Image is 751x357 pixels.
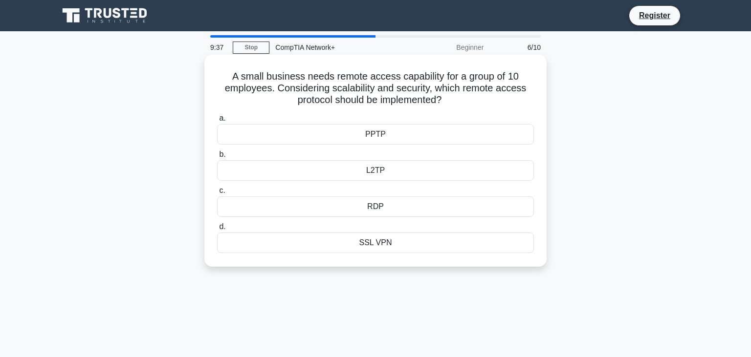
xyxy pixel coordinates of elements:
[204,38,233,57] div: 9:37
[633,9,676,21] a: Register
[217,160,534,181] div: L2TP
[217,196,534,217] div: RDP
[219,114,225,122] span: a.
[269,38,404,57] div: CompTIA Network+
[404,38,489,57] div: Beginner
[219,186,225,194] span: c.
[216,70,535,106] h5: A small business needs remote access capability for a group of 10 employees. Considering scalabil...
[217,124,534,145] div: PPTP
[219,222,225,231] span: d.
[233,42,269,54] a: Stop
[219,150,225,158] span: b.
[217,232,534,253] div: SSL VPN
[489,38,547,57] div: 6/10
